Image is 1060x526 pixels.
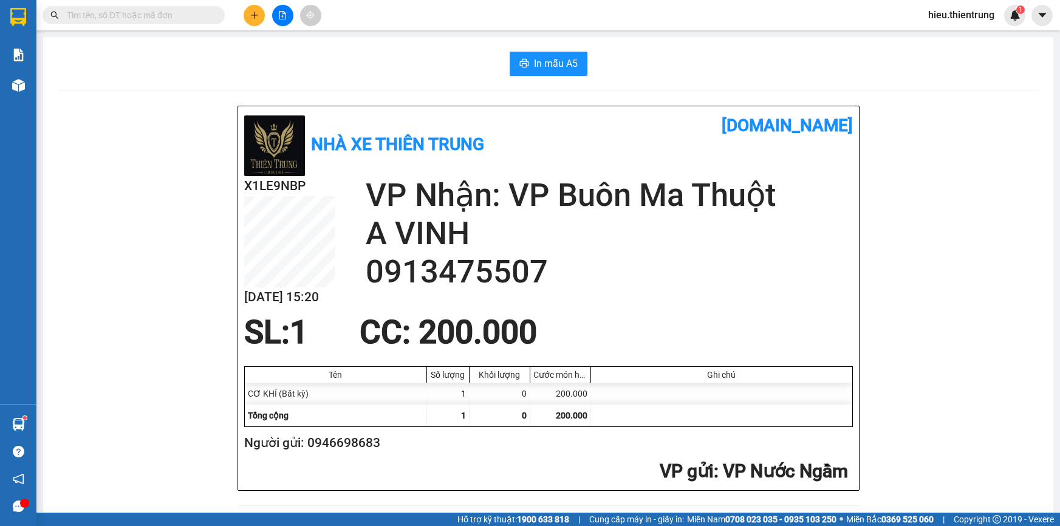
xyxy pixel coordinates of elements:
[881,514,934,524] strong: 0369 525 060
[1037,10,1048,21] span: caret-down
[248,370,423,380] div: Tên
[13,500,24,512] span: message
[366,214,853,253] h2: A VINH
[470,383,530,405] div: 0
[660,460,714,482] span: VP gửi
[250,11,259,19] span: plus
[13,473,24,485] span: notification
[589,513,684,526] span: Cung cấp máy in - giấy in:
[427,383,470,405] div: 1
[473,370,527,380] div: Khối lượng
[722,115,853,135] b: [DOMAIN_NAME]
[13,446,24,457] span: question-circle
[244,313,290,351] span: SL:
[366,176,853,214] h2: VP Nhận: VP Buôn Ma Thuột
[23,416,27,420] sup: 1
[67,9,210,22] input: Tìm tên, số ĐT hoặc mã đơn
[1010,10,1021,21] img: icon-new-feature
[839,517,843,522] span: ⚪️
[244,115,305,176] img: logo.jpg
[244,459,848,484] h2: : VP Nước Ngầm
[244,433,848,453] h2: Người gửi: 0946698683
[245,383,427,405] div: CƠ KHÍ (Bất kỳ)
[1031,5,1053,26] button: caret-down
[50,11,59,19] span: search
[943,513,945,526] span: |
[457,513,569,526] span: Hỗ trợ kỹ thuật:
[248,411,289,420] span: Tổng cộng
[12,418,25,431] img: warehouse-icon
[244,287,335,307] h2: [DATE] 15:20
[461,411,466,420] span: 1
[1016,5,1025,14] sup: 1
[1018,5,1022,14] span: 1
[594,370,849,380] div: Ghi chú
[306,11,315,19] span: aim
[12,79,25,92] img: warehouse-icon
[430,370,466,380] div: Số lượng
[244,5,265,26] button: plus
[918,7,1004,22] span: hieu.thientrung
[510,52,587,76] button: printerIn mẫu A5
[272,5,293,26] button: file-add
[846,513,934,526] span: Miền Bắc
[311,134,484,154] b: Nhà xe Thiên Trung
[534,56,578,71] span: In mẫu A5
[687,513,836,526] span: Miền Nam
[522,411,527,420] span: 0
[556,411,587,420] span: 200.000
[290,313,308,351] span: 1
[278,11,287,19] span: file-add
[12,49,25,61] img: solution-icon
[300,5,321,26] button: aim
[366,253,853,291] h2: 0913475507
[993,515,1001,524] span: copyright
[244,176,335,196] h2: X1LE9NBP
[533,370,587,380] div: Cước món hàng
[725,514,836,524] strong: 0708 023 035 - 0935 103 250
[530,383,591,405] div: 200.000
[352,314,544,350] div: CC : 200.000
[517,514,569,524] strong: 1900 633 818
[578,513,580,526] span: |
[519,58,529,70] span: printer
[10,8,26,26] img: logo-vxr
